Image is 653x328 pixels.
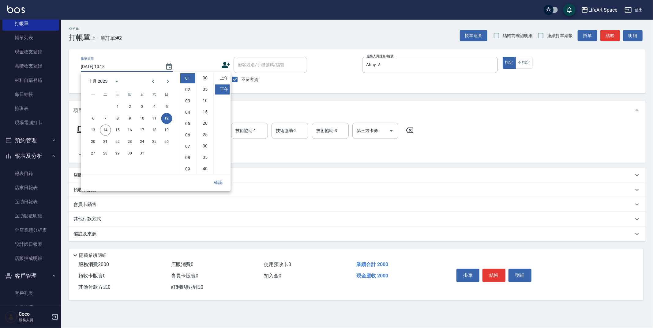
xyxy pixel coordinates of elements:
[180,130,195,140] li: 6 hours
[78,273,106,279] span: 預收卡販賣 0
[88,124,99,135] button: 13
[180,62,195,72] li: 12 hours
[2,116,59,130] a: 現場電腦打卡
[112,124,123,135] button: 15
[366,54,393,59] label: 服務人員姓名/編號
[149,101,160,112] button: 4
[69,168,646,182] div: 店販銷售
[179,72,196,174] ul: Select hours
[124,136,135,147] button: 23
[149,136,160,147] button: 25
[100,88,111,101] span: 星期二
[180,107,195,117] li: 4 hours
[88,113,99,124] button: 6
[100,113,111,124] button: 7
[149,124,160,135] button: 18
[509,269,531,282] button: 明細
[215,73,230,83] li: 上午
[198,164,212,174] li: 40 minutes
[100,148,111,159] button: 28
[69,182,646,197] div: 預收卡販賣
[600,30,620,41] button: 結帳
[69,197,646,212] div: 會員卡銷售
[198,107,212,117] li: 15 minutes
[180,73,195,83] li: 1 hours
[69,27,91,31] h2: Key In
[73,201,96,208] p: 會員卡銷售
[69,101,646,120] div: 項目消費
[81,62,159,72] input: YYYY/MM/DD hh:mm
[196,72,213,174] ul: Select minutes
[160,74,175,89] button: Next month
[112,88,123,101] span: 星期三
[73,187,96,193] p: 預收卡販賣
[100,136,111,147] button: 21
[88,148,99,159] button: 27
[124,148,135,159] button: 30
[2,300,59,315] a: 卡券管理
[78,284,111,290] span: 其他付款方式 0
[264,273,281,279] span: 扣入金 0
[162,59,176,74] button: Choose date, selected date is 2025-10-12
[198,84,212,94] li: 5 minutes
[81,56,94,61] label: 帳單日期
[180,153,195,163] li: 8 hours
[5,311,17,323] img: Person
[198,73,212,83] li: 0 minutes
[73,107,92,114] p: 項目消費
[69,227,646,241] div: 備註及來源
[171,284,203,290] span: 紅利點數折抵 0
[2,132,59,148] button: 預約管理
[161,88,172,101] span: 星期日
[78,261,109,267] span: 服務消費 2000
[79,252,107,259] p: 隱藏業績明細
[2,59,59,73] a: 高階收支登錄
[456,269,479,282] button: 掛單
[7,6,25,13] img: Logo
[2,195,59,209] a: 互助日報表
[2,73,59,87] a: 材料自購登錄
[149,113,160,124] button: 11
[2,251,59,265] a: 店販抽成明細
[503,57,516,69] button: 指定
[503,32,533,39] span: 結帳前確認明細
[124,113,135,124] button: 9
[623,30,643,41] button: 明細
[213,72,231,174] ul: Select meridiem
[547,32,573,39] span: 連續打單結帳
[482,269,505,282] button: 結帳
[137,88,148,101] span: 星期五
[88,78,107,85] div: 十月 2025
[264,261,291,267] span: 使用預收卡 0
[180,119,195,129] li: 5 hours
[171,261,193,267] span: 店販消費 0
[161,101,172,112] button: 5
[73,216,104,223] p: 其他付款方式
[622,4,646,16] button: 登出
[137,136,148,147] button: 24
[124,88,135,101] span: 星期四
[124,124,135,135] button: 16
[2,87,59,101] a: 每日結帳
[588,6,617,14] div: LifeArt Space
[2,101,59,116] a: 排班表
[2,45,59,59] a: 現金收支登錄
[2,209,59,223] a: 互助點數明細
[208,177,228,188] button: 確認
[198,118,212,128] li: 20 minutes
[2,223,59,237] a: 全店業績分析表
[215,84,230,94] li: 下午
[73,172,92,178] p: 店販銷售
[149,88,160,101] span: 星期六
[73,231,96,237] p: 備註及來源
[2,17,59,31] a: 打帳單
[198,130,212,140] li: 25 minutes
[198,152,212,162] li: 35 minutes
[137,113,148,124] button: 10
[2,166,59,181] a: 報表目錄
[88,88,99,101] span: 星期一
[91,34,122,42] span: 上一筆訂單:#2
[198,96,212,106] li: 10 minutes
[137,124,148,135] button: 17
[180,85,195,95] li: 2 hours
